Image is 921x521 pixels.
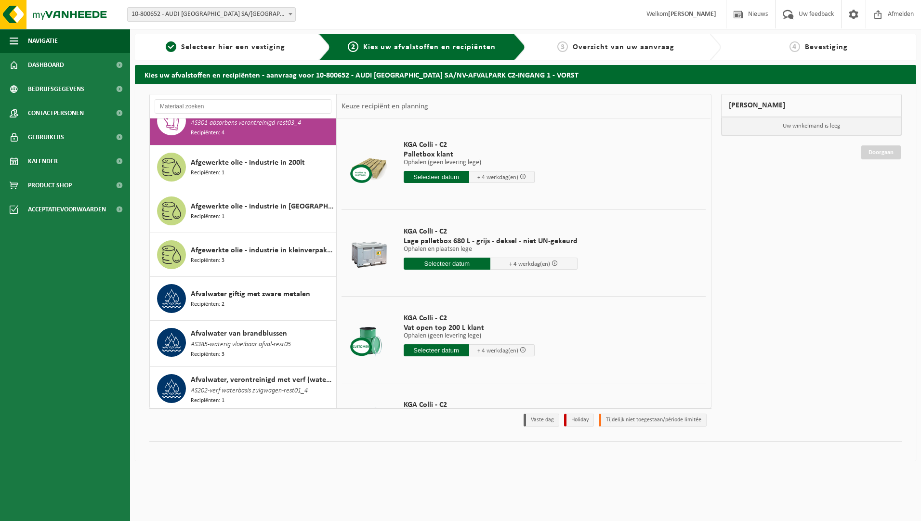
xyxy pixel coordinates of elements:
[404,333,535,339] p: Ophalen (geen levering lege)
[150,145,336,189] button: Afgewerkte olie - industrie in 200lt Recipiënten: 1
[191,118,301,129] span: AS301-absorbens verontreinigd-rest03_4
[128,8,295,21] span: 10-800652 - AUDI BRUSSELS SA/NV-AFVALPARK C2-INGANG 1 - VORST
[150,277,336,321] button: Afvalwater giftig met zware metalen Recipiënten: 2
[191,245,333,256] span: Afgewerkte olie - industrie in kleinverpakking
[404,236,578,246] span: Lage palletbox 680 L - grijs - deksel - niet UN-gekeurd
[722,117,902,135] p: Uw winkelmand is leeg
[150,233,336,277] button: Afgewerkte olie - industrie in kleinverpakking Recipiënten: 3
[28,197,106,221] span: Acceptatievoorwaarden
[28,29,58,53] span: Navigatie
[191,396,224,405] span: Recipiënten: 1
[150,321,336,367] button: Afvalwater van brandblussen AS385-waterig vloeibaar afval-rest05 Recipiënten: 3
[404,246,578,253] p: Ophalen en plaatsen lege
[599,414,707,427] li: Tijdelijk niet toegestaan/période limitée
[191,129,224,138] span: Recipiënten: 4
[404,171,469,183] input: Selecteer datum
[155,99,331,114] input: Materiaal zoeken
[557,41,568,52] span: 3
[28,53,64,77] span: Dashboard
[191,169,224,178] span: Recipiënten: 1
[191,350,224,359] span: Recipiënten: 3
[191,288,310,300] span: Afvalwater giftig met zware metalen
[191,256,224,265] span: Recipiënten: 3
[404,227,578,236] span: KGA Colli - C2
[789,41,800,52] span: 4
[404,313,535,323] span: KGA Colli - C2
[564,414,594,427] li: Holiday
[150,367,336,413] button: Afvalwater, verontreinigd met verf (waterbasis) AS202-verf waterbasis zuigwagen-rest01_4 Recipiën...
[191,328,287,339] span: Afvalwater van brandblussen
[191,201,333,212] span: Afgewerkte olie - industrie in [GEOGRAPHIC_DATA]
[191,212,224,221] span: Recipiënten: 1
[404,159,535,166] p: Ophalen (geen levering lege)
[28,77,84,101] span: Bedrijfsgegevens
[363,43,496,51] span: Kies uw afvalstoffen en recipiënten
[191,300,224,309] span: Recipiënten: 2
[721,94,902,117] div: [PERSON_NAME]
[127,7,296,22] span: 10-800652 - AUDI BRUSSELS SA/NV-AFVALPARK C2-INGANG 1 - VORST
[191,386,308,396] span: AS202-verf waterbasis zuigwagen-rest01_4
[28,149,58,173] span: Kalender
[28,101,84,125] span: Contactpersonen
[348,41,358,52] span: 2
[404,323,535,333] span: Vat open top 200 L klant
[337,94,433,118] div: Keuze recipiënt en planning
[861,145,901,159] a: Doorgaan
[140,41,311,53] a: 1Selecteer hier een vestiging
[805,43,848,51] span: Bevestiging
[668,11,716,18] strong: [PERSON_NAME]
[477,174,518,181] span: + 4 werkdag(en)
[404,344,469,356] input: Selecteer datum
[150,99,336,145] button: Absorbentia, gevaarlijk AS301-absorbens verontreinigd-rest03_4 Recipiënten: 4
[181,43,285,51] span: Selecteer hier een vestiging
[404,400,535,410] span: KGA Colli - C2
[404,150,535,159] span: Palletbox klant
[509,261,550,267] span: + 4 werkdag(en)
[404,140,535,150] span: KGA Colli - C2
[477,348,518,354] span: + 4 werkdag(en)
[524,414,559,427] li: Vaste dag
[404,258,491,270] input: Selecteer datum
[191,374,333,386] span: Afvalwater, verontreinigd met verf (waterbasis)
[573,43,674,51] span: Overzicht van uw aanvraag
[166,41,176,52] span: 1
[135,65,916,84] h2: Kies uw afvalstoffen en recipiënten - aanvraag voor 10-800652 - AUDI [GEOGRAPHIC_DATA] SA/NV-AFVA...
[28,125,64,149] span: Gebruikers
[150,189,336,233] button: Afgewerkte olie - industrie in [GEOGRAPHIC_DATA] Recipiënten: 1
[191,157,305,169] span: Afgewerkte olie - industrie in 200lt
[191,339,291,350] span: AS385-waterig vloeibaar afval-rest05
[28,173,72,197] span: Product Shop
